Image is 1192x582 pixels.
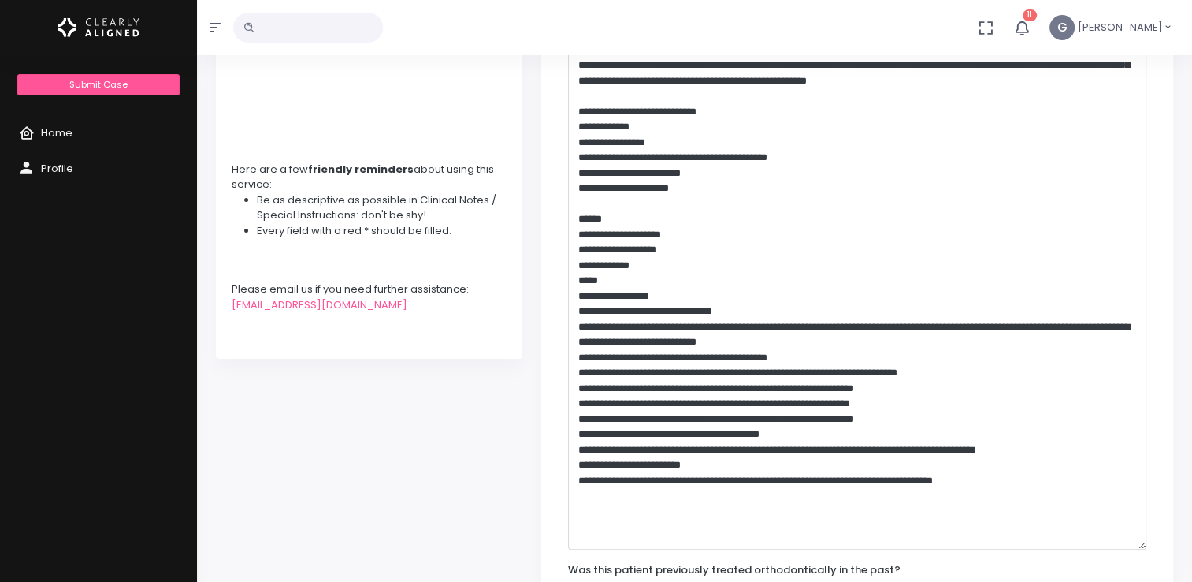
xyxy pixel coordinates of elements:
div: Here are a few about using this service: [232,162,507,192]
a: Submit Case [17,74,179,95]
a: [EMAIL_ADDRESS][DOMAIN_NAME] [232,297,407,312]
span: Submit Case [69,78,128,91]
span: Profile [41,161,73,176]
li: Be as descriptive as possible in Clinical Notes / Special Instructions: don't be shy! [257,192,507,223]
span: Home [41,125,72,140]
span: [PERSON_NAME] [1078,20,1163,35]
span: G [1049,15,1075,40]
div: Please email us if you need further assistance: [232,282,507,297]
li: Every field with a red * should be filled. [257,223,507,239]
span: 11 [1023,9,1037,21]
img: Logo Horizontal [58,11,139,44]
strong: friendly reminders [308,162,414,177]
label: Was this patient previously treated orthodontically in the past? [568,562,900,578]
